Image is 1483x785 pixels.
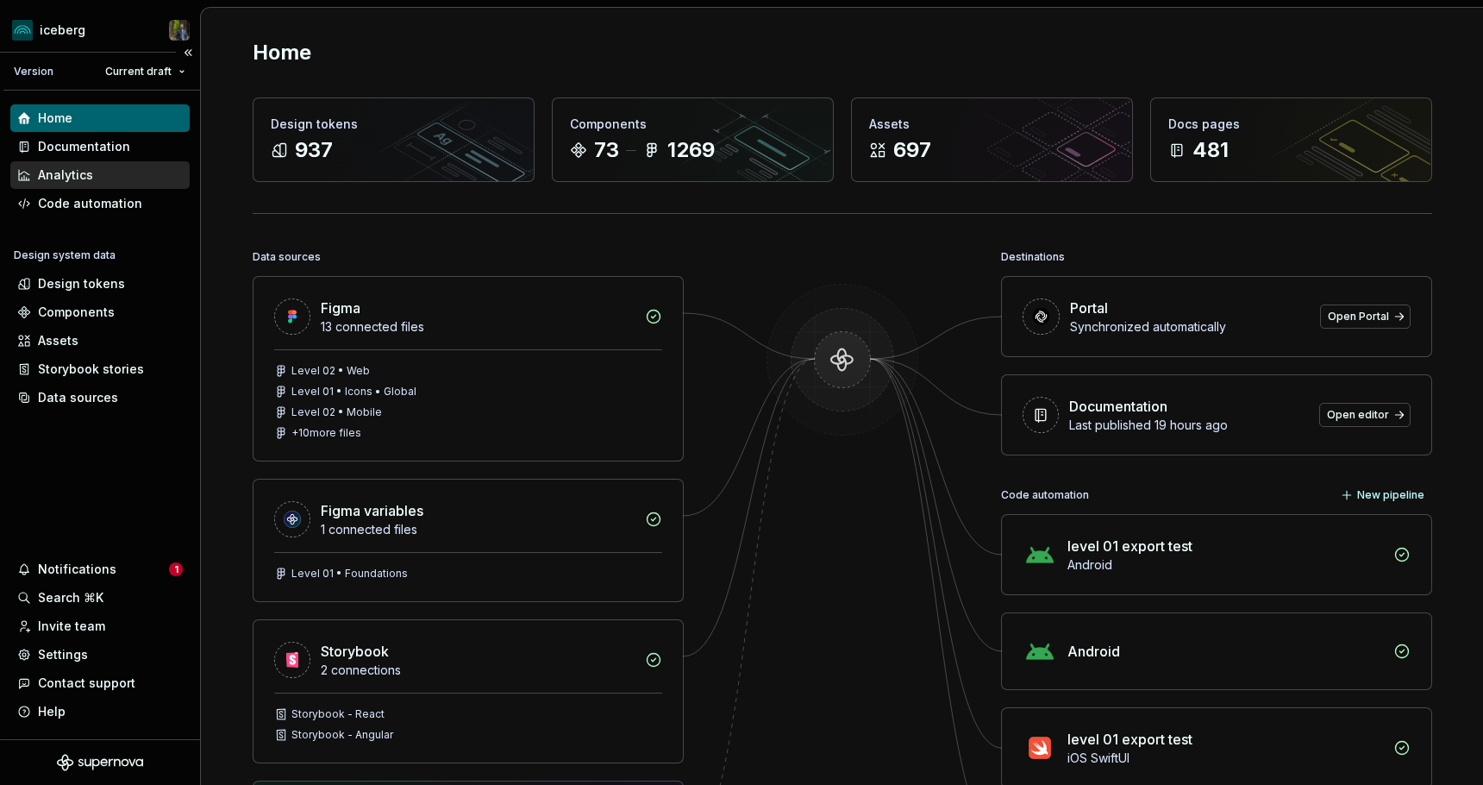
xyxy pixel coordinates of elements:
[321,641,389,662] div: Storybook
[1192,136,1229,164] div: 481
[1320,305,1411,329] a: Open Portal
[10,104,190,132] a: Home
[10,556,190,583] button: Notifications1
[295,136,333,164] div: 937
[253,39,311,66] h2: Home
[10,612,190,640] a: Invite team
[291,728,393,742] div: Storybook - Angular
[321,318,635,336] div: 13 connected files
[291,426,361,440] div: + 10 more files
[10,298,190,326] a: Components
[1069,396,1167,417] div: Documentation
[38,275,125,292] div: Design tokens
[291,707,385,721] div: Storybook - React
[253,619,684,763] a: Storybook2 connectionsStorybook - ReactStorybook - Angular
[1067,536,1192,556] div: level 01 export test
[851,97,1133,182] a: Assets697
[57,754,143,771] svg: Supernova Logo
[97,60,193,84] button: Current draft
[1070,298,1108,318] div: Portal
[1150,97,1432,182] a: Docs pages481
[1067,750,1383,767] div: iOS SwiftUI
[291,567,408,581] div: Level 01 • Foundations
[14,248,116,262] div: Design system data
[10,190,190,217] a: Code automation
[291,385,416,399] div: Level 01 • Icons • Global
[169,562,183,576] span: 1
[1168,116,1414,133] div: Docs pages
[1327,408,1389,422] span: Open editor
[321,521,635,538] div: 1 connected files
[38,675,135,692] div: Contact support
[38,195,142,212] div: Code automation
[14,65,53,78] div: Version
[1067,641,1120,662] div: Android
[1001,483,1089,507] div: Code automation
[40,22,85,39] div: iceberg
[38,646,88,663] div: Settings
[10,327,190,355] a: Assets
[38,110,72,127] div: Home
[1067,729,1192,750] div: level 01 export test
[291,405,382,419] div: Level 02 • Mobile
[321,298,360,318] div: Figma
[667,136,715,164] div: 1269
[271,116,516,133] div: Design tokens
[10,669,190,697] button: Contact support
[291,364,370,378] div: Level 02 • Web
[10,384,190,411] a: Data sources
[594,136,619,164] div: 73
[38,332,78,349] div: Assets
[253,479,684,602] a: Figma variables1 connected filesLevel 01 • Foundations
[38,589,103,606] div: Search ⌘K
[1336,483,1432,507] button: New pipeline
[38,304,115,321] div: Components
[176,41,200,65] button: Collapse sidebar
[38,361,144,378] div: Storybook stories
[1328,310,1389,323] span: Open Portal
[1067,556,1383,574] div: Android
[105,65,172,78] span: Current draft
[10,270,190,298] a: Design tokens
[869,116,1115,133] div: Assets
[3,11,197,48] button: icebergSimon Désilets
[1001,245,1065,269] div: Destinations
[253,245,321,269] div: Data sources
[10,641,190,669] a: Settings
[1069,417,1309,434] div: Last published 19 hours ago
[12,20,33,41] img: 418c6d47-6da6-4103-8b13-b5999f8989a1.png
[321,500,423,521] div: Figma variables
[321,662,635,679] div: 2 connections
[1319,403,1411,427] a: Open editor
[1070,318,1310,336] div: Synchronized automatically
[552,97,834,182] a: Components731269
[38,389,118,406] div: Data sources
[169,20,190,41] img: Simon Désilets
[10,355,190,383] a: Storybook stories
[10,133,190,160] a: Documentation
[10,161,190,189] a: Analytics
[38,561,116,578] div: Notifications
[570,116,816,133] div: Components
[253,276,684,462] a: Figma13 connected filesLevel 02 • WebLevel 01 • Icons • GlobalLevel 02 • Mobile+10more files
[253,97,535,182] a: Design tokens937
[10,584,190,612] button: Search ⌘K
[1357,488,1424,502] span: New pipeline
[38,138,130,155] div: Documentation
[893,136,931,164] div: 697
[38,166,93,184] div: Analytics
[10,698,190,725] button: Help
[38,703,66,720] div: Help
[38,618,105,635] div: Invite team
